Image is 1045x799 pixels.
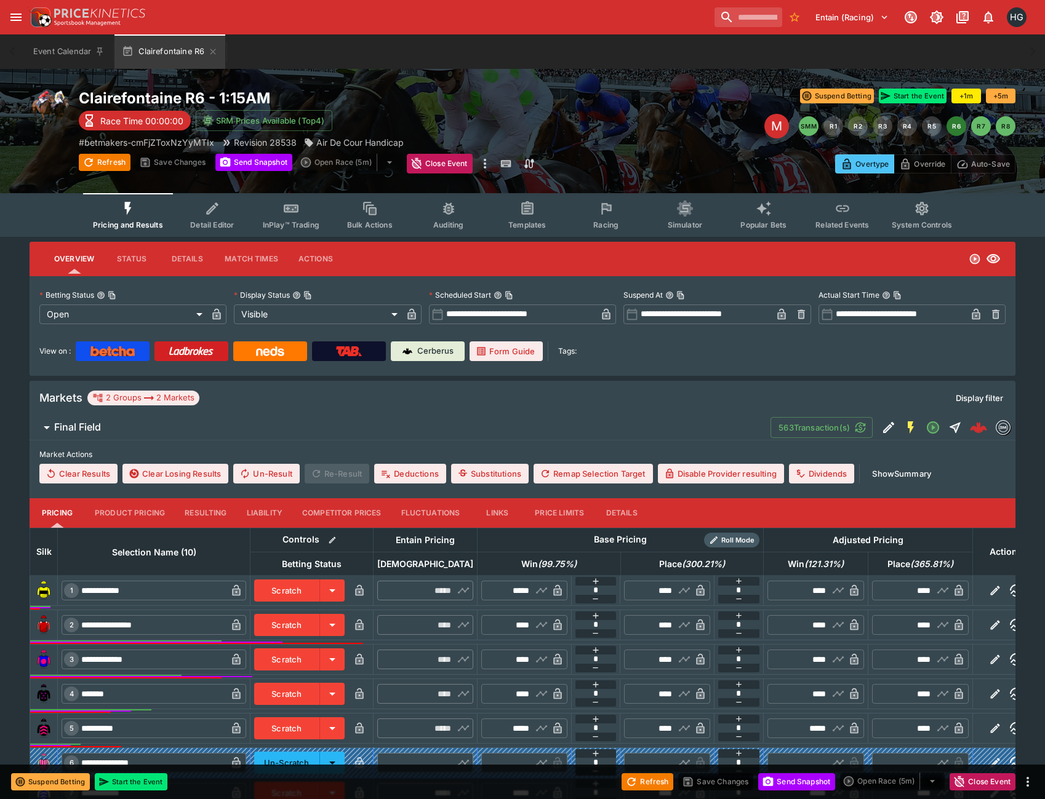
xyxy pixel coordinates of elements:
button: Remap Selection Target [534,464,653,483]
button: Scheduled StartCopy To Clipboard [494,291,502,300]
img: Neds [256,346,284,356]
button: Match Times [215,244,288,274]
button: Status [104,244,159,274]
span: 1 [68,586,76,595]
button: R3 [873,116,892,136]
span: Un-Result [233,464,299,483]
button: Fluctuations [391,498,470,528]
img: runner 1 [34,581,54,600]
button: Scratch [254,717,320,739]
button: Start the Event [95,773,167,790]
button: Details [594,498,649,528]
p: Copy To Clipboard [79,136,214,149]
button: Product Pricing [85,498,175,528]
button: SRM Prices Available (Top4) [196,110,332,131]
button: +1m [951,89,981,103]
button: Scratch [254,648,320,670]
button: open drawer [5,6,27,28]
button: Display filter [948,388,1011,408]
button: R8 [996,116,1015,136]
button: Hamish Gooch [1003,4,1030,31]
p: Betting Status [39,290,94,300]
button: No Bookmarks [785,7,804,27]
span: Auditing [433,220,463,229]
div: f66cd850-83d9-4071-aaf3-586034c5a7e2 [970,419,987,436]
button: Send Snapshot [758,773,835,790]
button: Pricing [30,498,85,528]
span: Templates [508,220,546,229]
span: 6 [67,758,76,767]
a: f66cd850-83d9-4071-aaf3-586034c5a7e2 [966,415,991,440]
div: Air De Cour Handicap [304,136,404,149]
button: Price Limits [525,498,594,528]
button: Refresh [79,154,130,171]
th: Actions [973,528,1039,575]
th: [DEMOGRAPHIC_DATA] [373,552,477,575]
button: Copy To Clipboard [108,291,116,300]
button: Disable Provider resulting [658,464,784,483]
button: Betting StatusCopy To Clipboard [97,291,105,300]
button: more [1020,774,1035,789]
img: TabNZ [336,346,362,356]
div: Visible [234,304,401,324]
input: search [715,7,782,27]
p: Revision 28538 [234,136,297,149]
span: Racing [593,220,619,229]
button: R6 [947,116,966,136]
svg: Open [926,420,940,435]
span: InPlay™ Trading [263,220,319,229]
em: ( 300.21 %) [682,557,725,571]
button: Scratch [254,614,320,636]
svg: Open [969,253,981,265]
p: Suspend At [623,290,663,300]
button: Clear Losing Results [122,464,228,483]
button: Override [894,154,951,173]
button: SMM [799,116,819,136]
span: System Controls [892,220,952,229]
button: Links [470,498,525,528]
button: Liability [237,498,292,528]
button: R7 [971,116,991,136]
span: Detail Editor [190,220,234,229]
button: Details [159,244,215,274]
button: Close Event [950,773,1015,790]
button: Auto-Save [951,154,1015,173]
button: Actions [288,244,343,274]
button: Copy To Clipboard [893,291,902,300]
button: Overview [44,244,104,274]
p: Override [914,157,945,170]
span: Betting Status [268,557,355,571]
img: Sportsbook Management [54,20,121,26]
button: Refresh [622,773,673,790]
th: Controls [250,528,374,552]
button: R5 [922,116,942,136]
img: betmakers [996,421,1010,434]
button: Copy To Clipboard [303,291,312,300]
button: 563Transaction(s) [771,417,873,438]
div: Event type filters [83,193,962,237]
button: Copy To Clipboard [676,291,685,300]
em: ( 99.75 %) [538,557,577,571]
nav: pagination navigation [799,116,1015,136]
button: Dividends [789,464,854,483]
div: Edit Meeting [764,114,789,138]
span: 2 [67,621,76,629]
button: R4 [897,116,917,136]
p: Cerberus [417,345,454,357]
img: runner 3 [34,650,54,669]
button: Scratch [254,579,320,602]
div: betmakers [996,420,1011,435]
button: R2 [848,116,868,136]
th: Silk [30,528,58,575]
span: Place(300.21%) [646,557,739,571]
p: Air De Cour Handicap [316,136,404,149]
button: Competitor Prices [292,498,391,528]
button: Straight [944,416,966,439]
button: Final Field [30,415,771,440]
label: View on : [39,341,71,361]
h5: Markets [39,391,82,405]
img: runner 2 [34,615,54,635]
button: Scratch [254,683,320,705]
th: Adjusted Pricing [764,528,973,552]
img: Betcha [90,346,135,356]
